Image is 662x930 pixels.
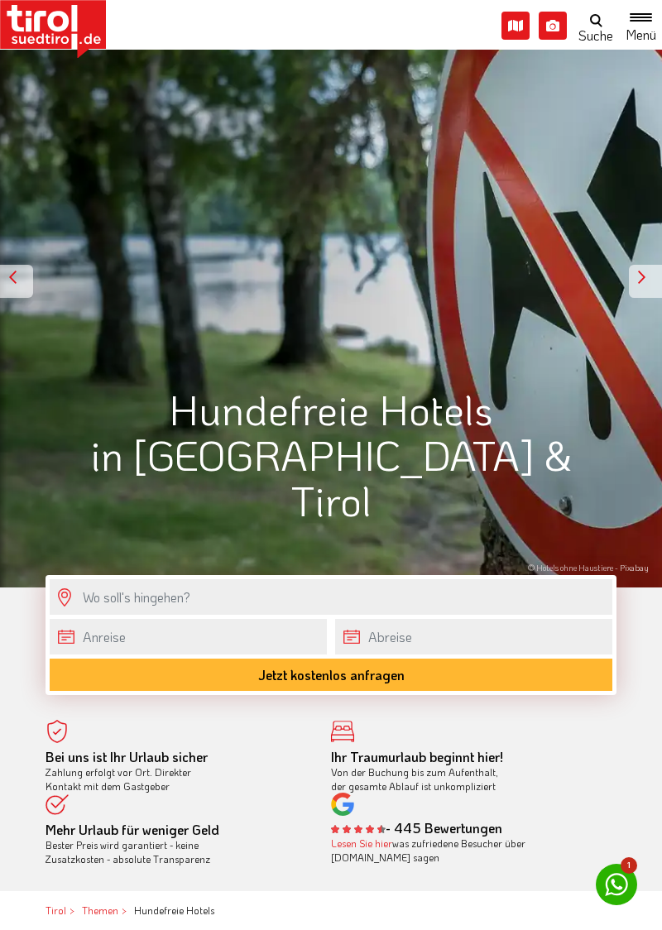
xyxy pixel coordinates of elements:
[46,904,66,917] a: Tirol
[331,750,592,793] div: Von der Buchung bis zum Aufenthalt, der gesamte Ablauf ist unkompliziert
[331,748,503,765] b: Ihr Traumurlaub beginnt hier!
[50,619,327,654] input: Anreise
[50,579,612,615] input: Wo soll's hingehen?
[331,819,502,837] b: - 445 Bewertungen
[50,659,612,691] button: Jetzt kostenlos anfragen
[46,748,208,765] b: Bei uns ist Ihr Urlaub sicher
[331,837,392,850] a: Lesen Sie hier
[621,857,637,874] span: 1
[331,793,354,816] img: google
[134,904,214,917] em: Hundefreie Hotels
[596,864,637,905] a: 1
[82,904,118,917] a: Themen
[46,750,306,793] div: Zahlung erfolgt vor Ort. Direkter Kontakt mit dem Gastgeber
[501,12,530,40] i: Karte öffnen
[331,837,592,865] div: was zufriedene Besucher über [DOMAIN_NAME] sagen
[539,12,567,40] i: Fotogalerie
[620,10,662,41] button: Toggle navigation
[46,386,616,523] h1: Hundefreie Hotels in [GEOGRAPHIC_DATA] & Tirol
[335,619,612,654] input: Abreise
[46,823,306,865] div: Bester Preis wird garantiert - keine Zusatzkosten - absolute Transparenz
[46,821,219,838] b: Mehr Urlaub für weniger Geld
